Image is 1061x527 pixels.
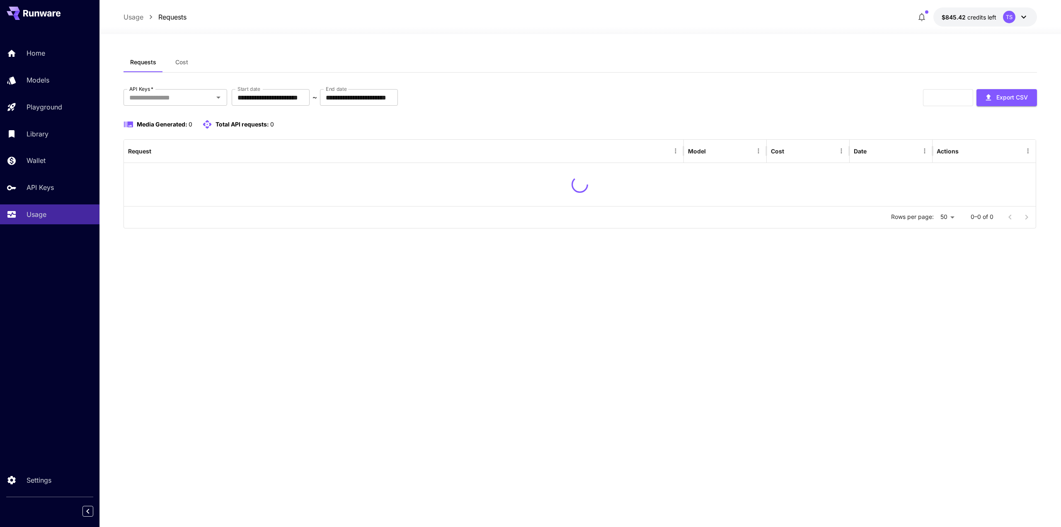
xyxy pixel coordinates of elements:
[27,75,49,85] p: Models
[89,504,99,519] div: Collapse sidebar
[326,85,346,92] label: End date
[670,145,681,157] button: Menu
[27,209,46,219] p: Usage
[891,213,934,221] p: Rows per page:
[175,58,188,66] span: Cost
[707,145,718,157] button: Sort
[27,155,46,165] p: Wallet
[137,121,187,128] span: Media Generated:
[867,145,879,157] button: Sort
[27,102,62,112] p: Playground
[933,7,1037,27] button: $845.41659TS
[688,148,706,155] div: Model
[27,48,45,58] p: Home
[312,92,317,102] p: ~
[771,148,784,155] div: Cost
[213,92,224,103] button: Open
[1022,145,1034,157] button: Menu
[785,145,797,157] button: Sort
[130,58,156,66] span: Requests
[753,145,764,157] button: Menu
[152,145,164,157] button: Sort
[937,148,959,155] div: Actions
[1003,11,1015,23] div: TS
[189,121,192,128] span: 0
[82,506,93,517] button: Collapse sidebar
[937,211,957,223] div: 50
[919,145,930,157] button: Menu
[124,12,143,22] a: Usage
[942,14,967,21] span: $845.42
[27,129,48,139] p: Library
[27,475,51,485] p: Settings
[270,121,274,128] span: 0
[971,213,993,221] p: 0–0 of 0
[836,145,847,157] button: Menu
[27,182,54,192] p: API Keys
[158,12,187,22] a: Requests
[854,148,867,155] div: Date
[942,13,996,22] div: $845.41659
[129,85,153,92] label: API Keys
[967,14,996,21] span: credits left
[128,148,151,155] div: Request
[216,121,269,128] span: Total API requests:
[124,12,187,22] nav: breadcrumb
[237,85,260,92] label: Start date
[976,89,1037,106] button: Export CSV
